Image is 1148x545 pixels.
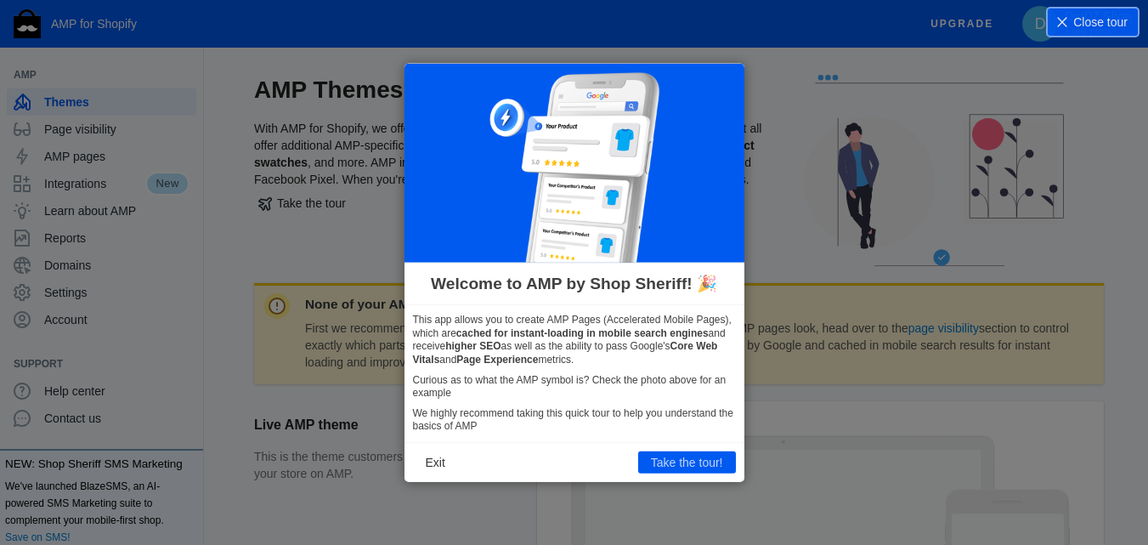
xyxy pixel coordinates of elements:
button: Take the tour! [638,451,736,474]
span: Welcome to AMP by Shop Sheriff! 🎉 [431,272,717,296]
b: higher SEO [445,340,500,352]
b: Core Web Vitals [413,340,718,366]
button: Exit [413,451,458,474]
img: phone-google_300x337.png [489,71,659,263]
p: This app allows you to create AMP Pages (Accelerated Mobile Pages), which are and receive as well... [413,314,736,366]
p: We highly recommend taking this quick tour to help you understand the basics of AMP [413,406,736,433]
p: Curious as to what the AMP symbol is? Check the photo above for an example [413,373,736,400]
span: Close tour [1073,14,1128,31]
b: Page Experience [456,354,538,366]
b: cached for instant-loading in mobile search engines [456,327,709,339]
